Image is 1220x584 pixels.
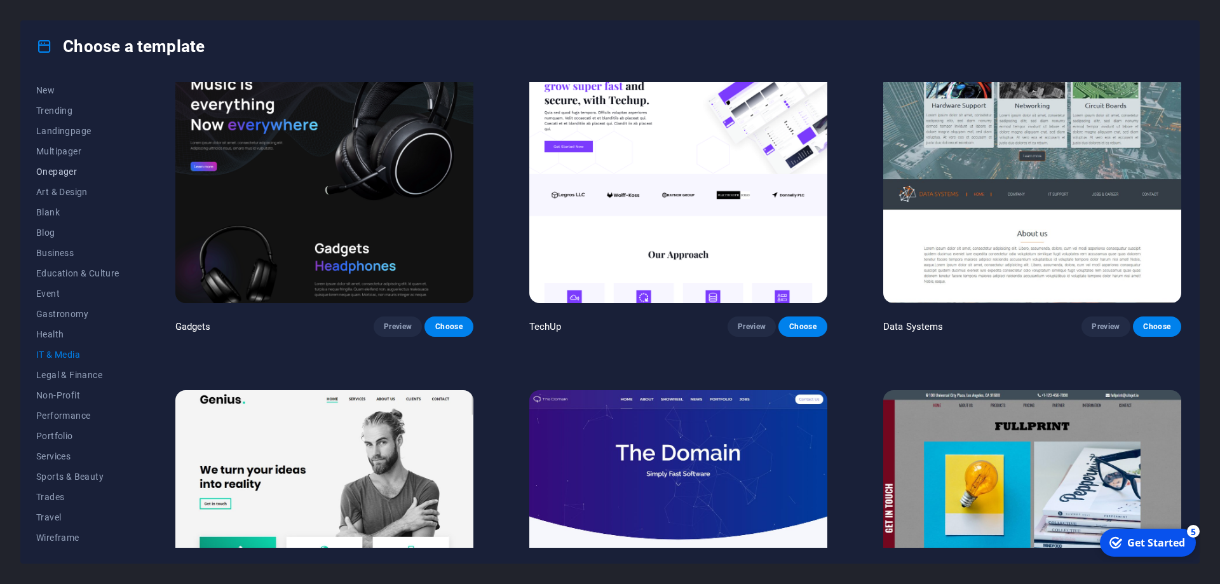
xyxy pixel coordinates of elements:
[36,390,119,400] span: Non-Profit
[36,100,119,121] button: Trending
[36,85,119,95] span: New
[36,166,119,177] span: Onepager
[175,29,473,303] img: Gadgets
[36,182,119,202] button: Art & Design
[36,370,119,380] span: Legal & Finance
[36,492,119,502] span: Trades
[36,202,119,222] button: Blank
[1133,316,1181,337] button: Choose
[36,446,119,466] button: Services
[36,263,119,283] button: Education & Culture
[36,161,119,182] button: Onepager
[529,29,827,303] img: TechUp
[36,126,119,136] span: Landingpage
[36,466,119,487] button: Sports & Beauty
[36,431,119,441] span: Portfolio
[36,222,119,243] button: Blog
[36,207,119,217] span: Blank
[36,146,119,156] span: Multipager
[36,304,119,324] button: Gastronomy
[36,36,205,57] h4: Choose a template
[36,289,119,299] span: Event
[36,472,119,482] span: Sports & Beauty
[435,322,463,332] span: Choose
[36,527,119,548] button: Wireframe
[94,1,107,14] div: 5
[36,329,119,339] span: Health
[36,411,119,421] span: Performance
[36,451,119,461] span: Services
[738,322,766,332] span: Preview
[36,80,119,100] button: New
[529,320,562,333] p: TechUp
[384,322,412,332] span: Preview
[36,324,119,344] button: Health
[728,316,776,337] button: Preview
[34,12,92,26] div: Get Started
[36,283,119,304] button: Event
[36,365,119,385] button: Legal & Finance
[36,512,119,522] span: Travel
[883,320,944,333] p: Data Systems
[36,507,119,527] button: Travel
[36,227,119,238] span: Blog
[778,316,827,337] button: Choose
[36,121,119,141] button: Landingpage
[36,268,119,278] span: Education & Culture
[36,533,119,543] span: Wireframe
[36,248,119,258] span: Business
[1143,322,1171,332] span: Choose
[36,105,119,116] span: Trending
[175,320,211,333] p: Gadgets
[36,141,119,161] button: Multipager
[36,344,119,365] button: IT & Media
[789,322,817,332] span: Choose
[36,487,119,507] button: Trades
[36,426,119,446] button: Portfolio
[36,309,119,319] span: Gastronomy
[424,316,473,337] button: Choose
[36,350,119,360] span: IT & Media
[36,243,119,263] button: Business
[1092,322,1120,332] span: Preview
[7,5,103,33] div: Get Started 5 items remaining, 0% complete
[374,316,422,337] button: Preview
[883,29,1181,303] img: Data Systems
[36,385,119,405] button: Non-Profit
[36,187,119,197] span: Art & Design
[36,405,119,426] button: Performance
[1081,316,1130,337] button: Preview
